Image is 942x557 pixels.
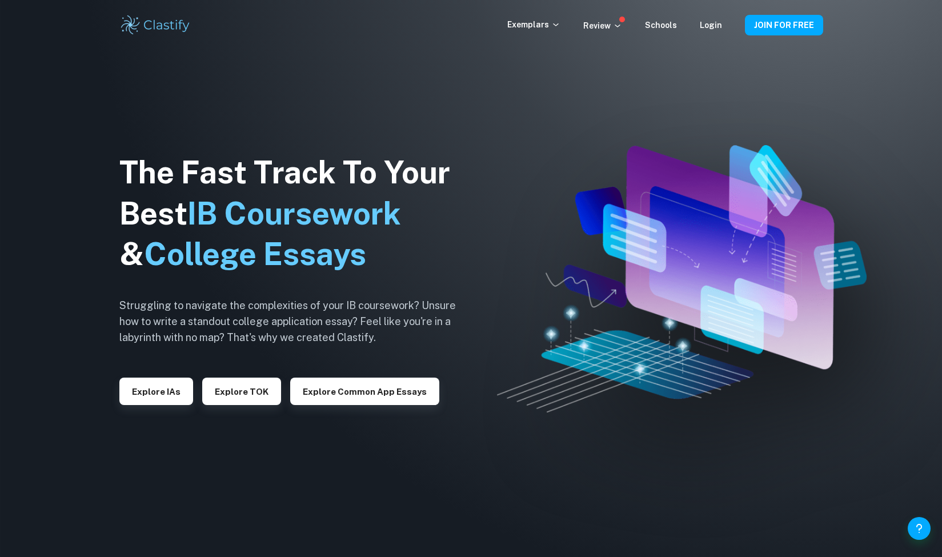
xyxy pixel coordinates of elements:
button: Explore Common App essays [290,378,439,405]
p: Exemplars [507,18,560,31]
button: Explore TOK [202,378,281,405]
button: Help and Feedback [908,517,931,540]
a: Explore IAs [119,386,193,396]
img: Clastify logo [119,14,192,37]
h6: Struggling to navigate the complexities of your IB coursework? Unsure how to write a standout col... [119,298,474,346]
span: College Essays [144,236,366,272]
button: Explore IAs [119,378,193,405]
a: Explore TOK [202,386,281,396]
button: JOIN FOR FREE [745,15,823,35]
a: Login [700,21,722,30]
a: Explore Common App essays [290,386,439,396]
img: Clastify hero [497,145,867,412]
h1: The Fast Track To Your Best & [119,152,474,275]
a: Schools [645,21,677,30]
span: IB Coursework [187,195,401,231]
p: Review [583,19,622,32]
